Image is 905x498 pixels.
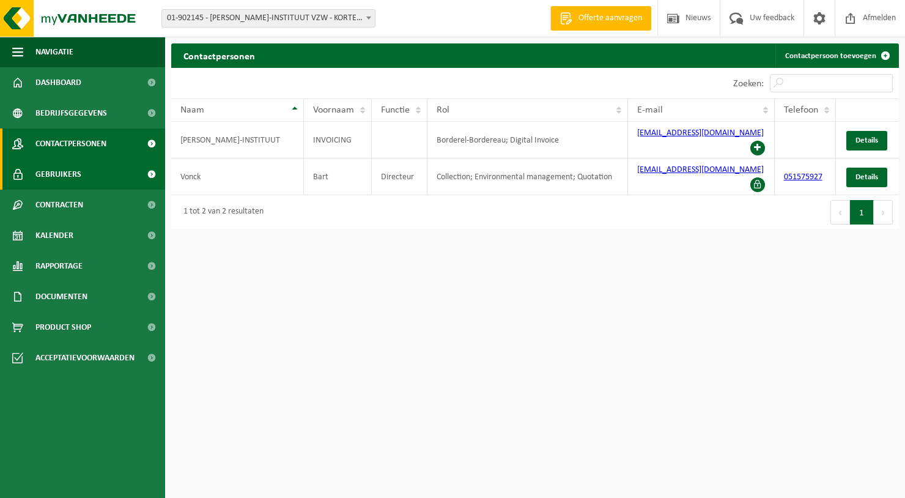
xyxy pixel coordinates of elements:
[784,173,822,182] a: 051575927
[162,10,375,27] span: 01-902145 - MARGARETA-MARIA-INSTITUUT VZW - KORTEMARK
[637,105,663,115] span: E-mail
[35,220,73,251] span: Kalender
[304,122,372,158] td: INVOICING
[437,105,449,115] span: Rol
[427,158,628,195] td: Collection; Environmental management; Quotation
[180,105,204,115] span: Naam
[830,200,850,225] button: Previous
[35,159,81,190] span: Gebruikers
[171,158,304,195] td: Vonck
[637,165,764,174] a: [EMAIL_ADDRESS][DOMAIN_NAME]
[171,43,267,67] h2: Contactpersonen
[550,6,651,31] a: Offerte aanvragen
[304,158,372,195] td: Bart
[177,201,264,223] div: 1 tot 2 van 2 resultaten
[35,190,83,220] span: Contracten
[35,281,87,312] span: Documenten
[313,105,354,115] span: Voornaam
[381,105,410,115] span: Functie
[427,122,628,158] td: Borderel-Bordereau; Digital Invoice
[575,12,645,24] span: Offerte aanvragen
[855,136,878,144] span: Details
[784,105,818,115] span: Telefoon
[35,312,91,343] span: Product Shop
[35,37,73,67] span: Navigatie
[850,200,874,225] button: 1
[855,173,878,181] span: Details
[874,200,893,225] button: Next
[775,43,898,68] a: Contactpersoon toevoegen
[733,79,764,89] label: Zoeken:
[171,122,304,158] td: [PERSON_NAME]-INSTITUUT
[846,168,887,187] a: Details
[846,131,887,151] a: Details
[35,343,135,373] span: Acceptatievoorwaarden
[35,128,106,159] span: Contactpersonen
[637,128,764,138] a: [EMAIL_ADDRESS][DOMAIN_NAME]
[161,9,375,28] span: 01-902145 - MARGARETA-MARIA-INSTITUUT VZW - KORTEMARK
[35,98,107,128] span: Bedrijfsgegevens
[372,158,427,195] td: Directeur
[35,251,83,281] span: Rapportage
[35,67,81,98] span: Dashboard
